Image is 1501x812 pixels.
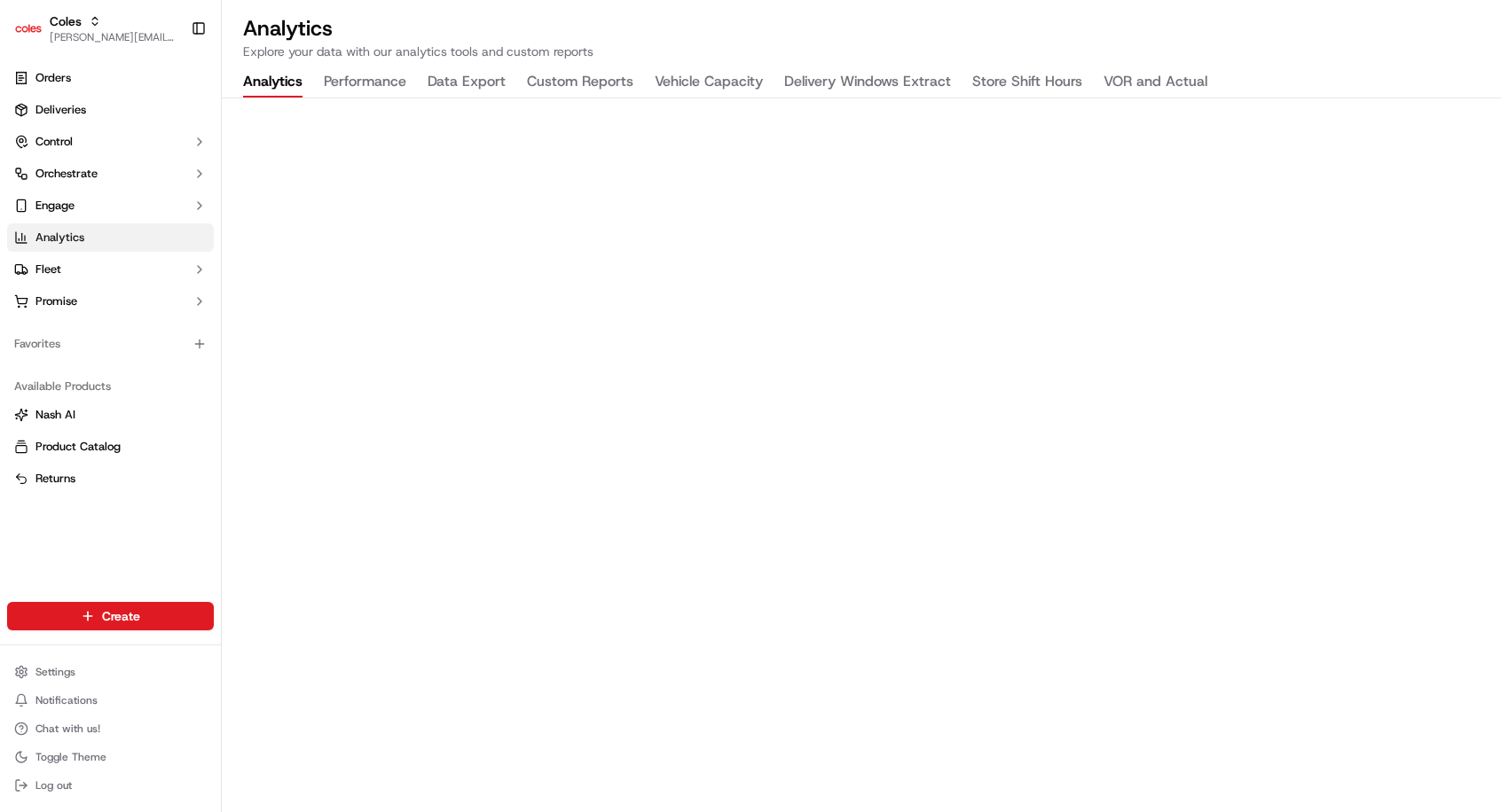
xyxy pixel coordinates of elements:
[7,433,214,461] button: Product Catalog
[35,407,75,423] span: Nash AI
[972,67,1082,98] button: Store Shift Hours
[324,67,406,98] button: Performance
[428,67,506,98] button: Data Export
[7,255,214,284] button: Fleet
[102,607,140,625] span: Create
[50,12,82,30] button: Coles
[35,471,75,487] span: Returns
[7,128,214,156] button: Control
[14,471,207,487] a: Returns
[7,465,214,493] button: Returns
[7,602,214,630] button: Create
[35,665,75,679] span: Settings
[35,70,71,86] span: Orders
[222,98,1501,812] iframe: Analytics
[7,64,214,92] a: Orders
[50,30,177,44] button: [PERSON_NAME][EMAIL_ADDRESS][DOMAIN_NAME]
[7,773,214,798] button: Log out
[243,67,303,98] button: Analytics
[7,660,214,684] button: Settings
[35,262,61,277] span: Fleet
[35,750,106,764] span: Toggle Theme
[35,439,121,455] span: Product Catalog
[35,778,72,792] span: Log out
[784,67,951,98] button: Delivery Windows Extract
[7,716,214,741] button: Chat with us!
[14,439,207,455] a: Product Catalog
[14,14,43,43] img: Coles
[35,230,84,246] span: Analytics
[7,160,214,188] button: Orchestrate
[35,102,86,118] span: Deliveries
[7,96,214,124] a: Deliveries
[243,43,1480,60] p: Explore your data with our analytics tools and custom reports
[35,693,98,707] span: Notifications
[35,293,77,309] span: Promise
[655,67,763,98] button: Vehicle Capacity
[7,7,184,50] button: ColesColes[PERSON_NAME][EMAIL_ADDRESS][DOMAIN_NAME]
[7,191,214,220] button: Engage
[7,401,214,429] button: Nash AI
[7,287,214,316] button: Promise
[7,688,214,713] button: Notifications
[7,372,214,401] div: Available Products
[527,67,633,98] button: Custom Reports
[35,722,100,736] span: Chat with us!
[35,134,73,150] span: Control
[35,166,98,182] span: Orchestrate
[7,745,214,769] button: Toggle Theme
[243,14,1480,43] h2: Analytics
[7,330,214,358] div: Favorites
[1104,67,1207,98] button: VOR and Actual
[14,407,207,423] a: Nash AI
[35,198,75,214] span: Engage
[7,223,214,252] a: Analytics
